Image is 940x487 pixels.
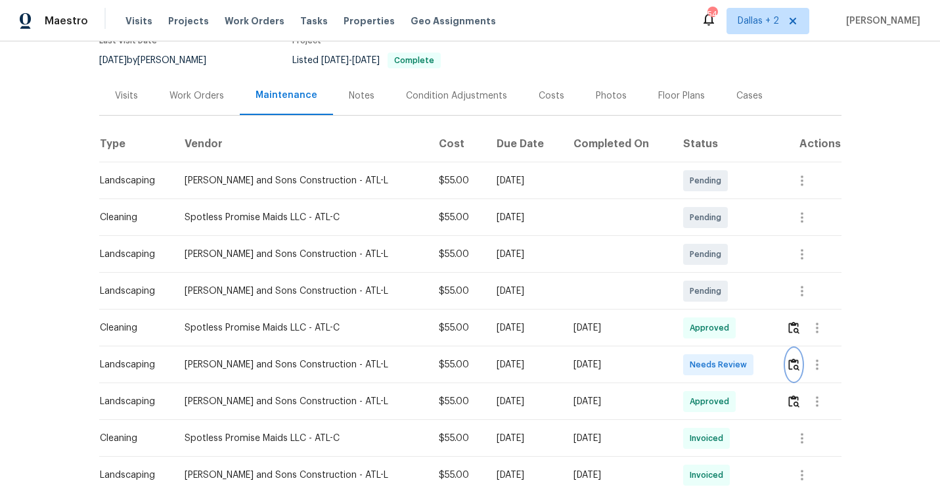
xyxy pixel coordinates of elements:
div: $55.00 [439,285,476,298]
div: $55.00 [439,248,476,261]
span: Approved [690,395,734,408]
span: Needs Review [690,358,752,371]
div: [DATE] [497,358,553,371]
img: Review Icon [788,358,799,371]
span: Visits [125,14,152,28]
button: Review Icon [786,386,801,417]
div: [DATE] [573,432,661,445]
span: Tasks [300,16,328,26]
span: [DATE] [321,56,349,65]
span: [PERSON_NAME] [841,14,920,28]
div: Maintenance [256,89,317,102]
div: [DATE] [497,211,553,224]
th: Completed On [563,126,672,162]
div: $55.00 [439,469,476,482]
div: Notes [349,89,374,103]
div: Landscaping [100,174,164,187]
th: Type [99,126,174,162]
div: Landscaping [100,285,164,298]
div: [DATE] [497,395,553,408]
div: Landscaping [100,358,164,371]
span: Pending [690,174,727,187]
span: - [321,56,380,65]
span: [DATE] [352,56,380,65]
span: Pending [690,248,727,261]
div: $55.00 [439,321,476,335]
div: Condition Adjustments [406,89,507,103]
span: Approved [690,321,734,335]
div: $55.00 [439,395,476,408]
span: Invoiced [690,469,728,482]
img: Review Icon [788,395,799,407]
span: Geo Assignments [411,14,496,28]
div: [PERSON_NAME] and Sons Construction - ATL-L [185,469,418,482]
th: Due Date [486,126,564,162]
div: Cases [736,89,763,103]
span: Pending [690,285,727,298]
div: [DATE] [497,248,553,261]
span: Work Orders [225,14,284,28]
div: [PERSON_NAME] and Sons Construction - ATL-L [185,358,418,371]
div: [PERSON_NAME] and Sons Construction - ATL-L [185,248,418,261]
div: [PERSON_NAME] and Sons Construction - ATL-L [185,395,418,408]
div: $55.00 [439,358,476,371]
button: Review Icon [786,349,801,381]
div: [DATE] [497,321,553,335]
div: Costs [539,89,564,103]
span: Invoiced [690,432,728,445]
span: Projects [168,14,209,28]
div: Floor Plans [658,89,705,103]
div: Work Orders [169,89,224,103]
div: Cleaning [100,211,164,224]
div: [DATE] [497,174,553,187]
img: Review Icon [788,321,799,334]
div: [DATE] [497,432,553,445]
div: Cleaning [100,321,164,335]
div: Cleaning [100,432,164,445]
span: [DATE] [99,56,127,65]
th: Actions [776,126,841,162]
div: [DATE] [497,469,553,482]
div: [PERSON_NAME] and Sons Construction - ATL-L [185,174,418,187]
div: [DATE] [497,285,553,298]
span: Listed [292,56,441,65]
div: Spotless Promise Maids LLC - ATL-C [185,211,418,224]
span: Dallas + 2 [738,14,779,28]
span: Complete [389,57,439,64]
div: Landscaping [100,248,164,261]
div: 54 [707,8,717,21]
button: Review Icon [786,312,801,344]
div: [DATE] [573,321,661,335]
div: Visits [115,89,138,103]
div: Spotless Promise Maids LLC - ATL-C [185,432,418,445]
th: Status [673,126,776,162]
th: Vendor [174,126,428,162]
div: Spotless Promise Maids LLC - ATL-C [185,321,418,335]
div: [PERSON_NAME] and Sons Construction - ATL-L [185,285,418,298]
div: Landscaping [100,395,164,408]
div: [DATE] [573,358,661,371]
div: [DATE] [573,395,661,408]
th: Cost [428,126,486,162]
div: $55.00 [439,174,476,187]
span: Pending [690,211,727,224]
div: by [PERSON_NAME] [99,53,222,68]
div: $55.00 [439,432,476,445]
div: [DATE] [573,469,661,482]
span: Maestro [45,14,88,28]
div: Photos [596,89,627,103]
span: Properties [344,14,395,28]
div: $55.00 [439,211,476,224]
div: Landscaping [100,469,164,482]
